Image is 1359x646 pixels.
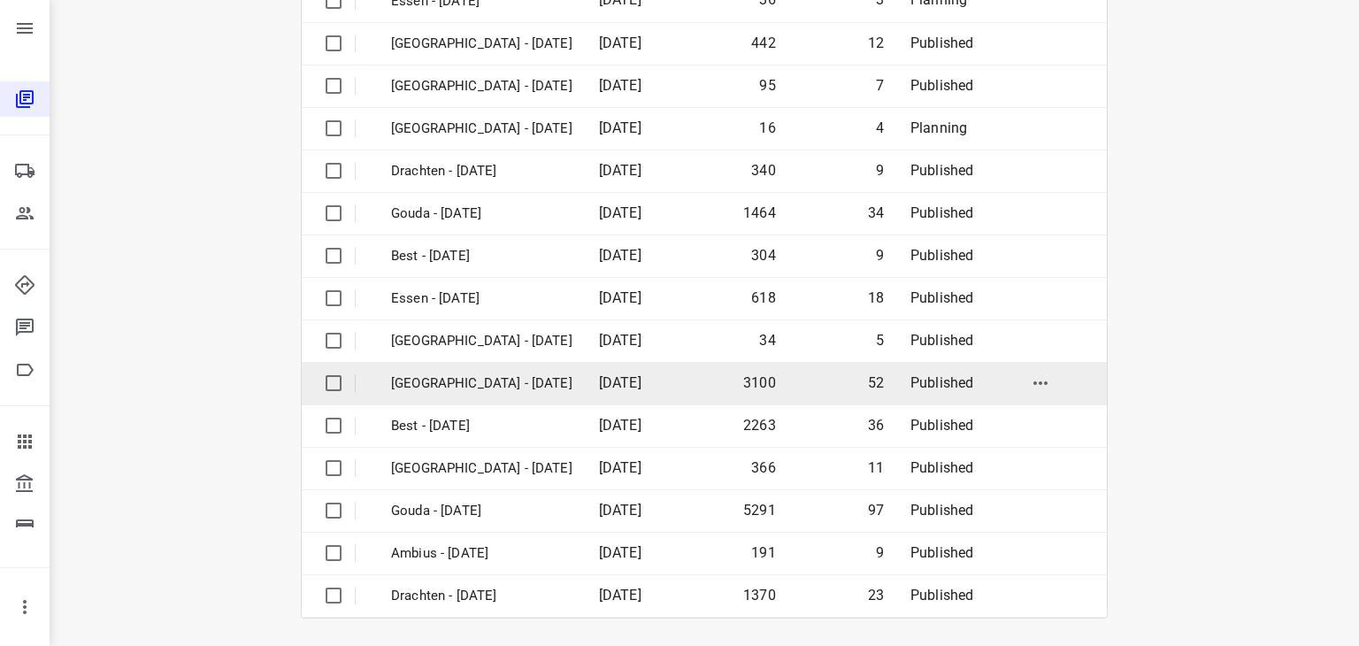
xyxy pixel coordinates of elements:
p: Drachten - Monday [391,586,572,606]
span: 5291 [743,502,776,519]
p: Best - Monday [391,416,572,436]
span: [DATE] [599,332,641,349]
span: Published [910,417,974,434]
span: 5 [876,332,884,349]
span: [DATE] [599,459,641,476]
p: Ambius - Monday [391,543,572,564]
span: Published [910,162,974,179]
span: [DATE] [599,544,641,561]
span: [DATE] [599,162,641,179]
span: 9 [876,247,884,264]
span: 9 [876,162,884,179]
span: Published [910,374,974,391]
span: Planning [910,119,967,136]
span: 191 [751,544,776,561]
span: [DATE] [599,289,641,306]
span: 1370 [743,587,776,604]
span: 11 [868,459,884,476]
span: 4 [876,119,884,136]
span: 36 [868,417,884,434]
p: Gemeente Rotterdam - Monday [391,331,572,351]
span: Published [910,459,974,476]
span: 16 [759,119,775,136]
span: [DATE] [599,247,641,264]
span: 618 [751,289,776,306]
p: Gouda - Tuesday [391,204,572,224]
span: Published [910,289,974,306]
span: Published [910,544,974,561]
p: Drachten - Tuesday [391,161,572,181]
p: Best - Tuesday [391,246,572,266]
span: Published [910,35,974,51]
span: 52 [868,374,884,391]
span: 95 [759,77,775,94]
p: Antwerpen - Monday [391,458,572,479]
p: [GEOGRAPHIC_DATA] - [DATE] [391,373,572,394]
span: [DATE] [599,204,641,221]
span: [DATE] [599,502,641,519]
span: 34 [759,332,775,349]
span: Published [910,587,974,604]
span: 2263 [743,417,776,434]
span: [DATE] [599,374,641,391]
span: 1464 [743,204,776,221]
span: 23 [868,587,884,604]
span: Published [910,332,974,349]
p: Antwerpen - Tuesday [391,119,572,139]
span: 12 [868,35,884,51]
span: Published [910,77,974,94]
span: 442 [751,35,776,51]
p: Gemeente Rotterdam - Tuesday [391,76,572,96]
span: 97 [868,502,884,519]
span: [DATE] [599,35,641,51]
span: 7 [876,77,884,94]
span: [DATE] [599,119,641,136]
span: Published [910,204,974,221]
p: Essen - Monday [391,288,572,309]
span: 18 [868,289,884,306]
span: [DATE] [599,587,641,604]
span: Published [910,502,974,519]
span: 34 [868,204,884,221]
span: [DATE] [599,77,641,94]
span: Published [910,247,974,264]
span: 340 [751,162,776,179]
p: Gouda - Monday [391,501,572,521]
span: 9 [876,544,884,561]
span: 304 [751,247,776,264]
span: 366 [751,459,776,476]
p: Zwolle - Tuesday [391,34,572,54]
span: 3100 [743,374,776,391]
span: [DATE] [599,417,641,434]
